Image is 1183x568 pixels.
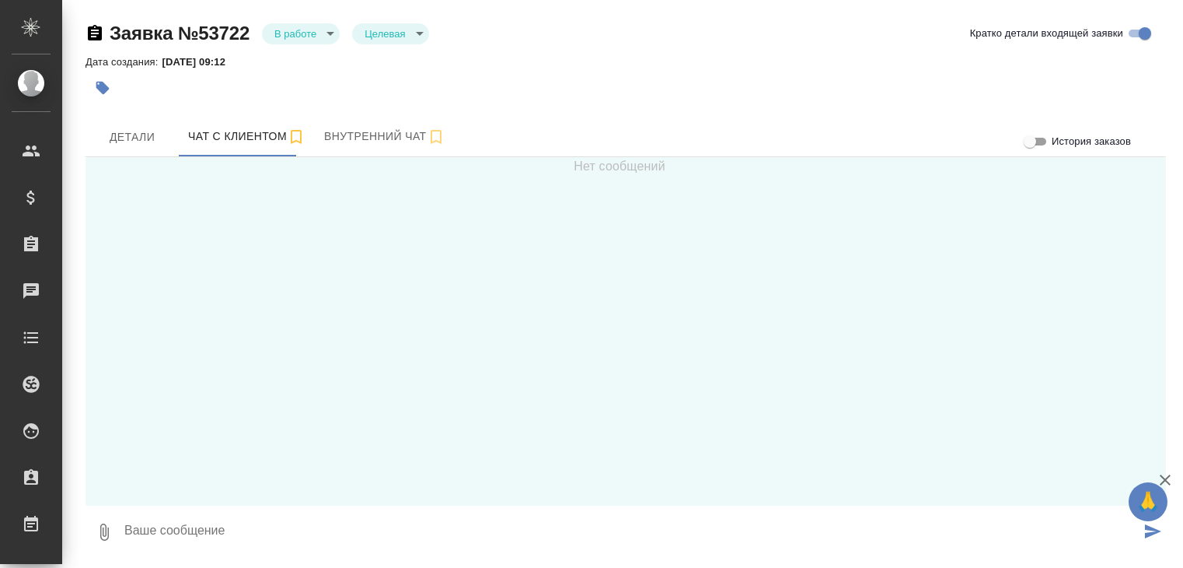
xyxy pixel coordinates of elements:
[574,157,665,176] span: Нет сообщений
[262,23,340,44] div: В работе
[1135,486,1161,518] span: 🙏
[95,128,169,147] span: Детали
[352,23,428,44] div: В работе
[360,27,410,40] button: Целевая
[162,56,237,68] p: [DATE] 09:12
[1129,482,1167,521] button: 🙏
[85,71,120,105] button: Добавить тэг
[270,27,321,40] button: В работе
[188,127,305,146] span: Чат с клиентом
[85,56,162,68] p: Дата создания:
[110,23,250,44] a: Заявка №53722
[287,128,305,146] svg: Подписаться
[179,117,315,156] button: 77021581268 (Aisulu) - (undefined)
[1052,134,1131,149] span: История заказов
[427,128,445,146] svg: Подписаться
[85,24,104,43] button: Скопировать ссылку
[324,127,445,146] span: Внутренний чат
[970,26,1123,41] span: Кратко детали входящей заявки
